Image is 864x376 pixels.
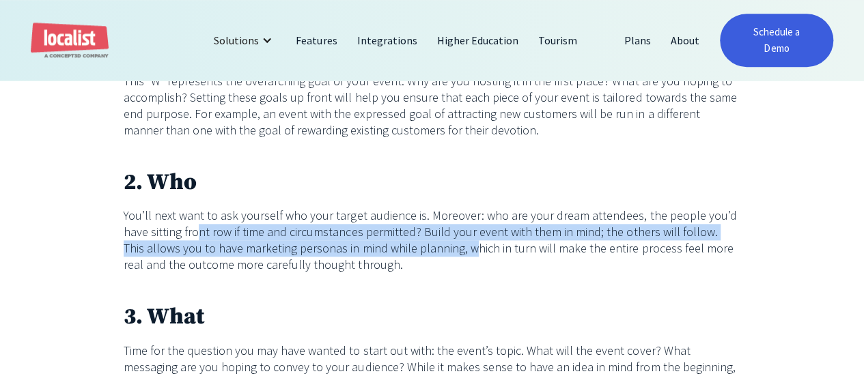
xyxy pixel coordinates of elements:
p: ‍ [124,280,741,296]
a: Features [286,24,347,57]
a: Tourism [529,24,587,57]
div: Solutions [214,32,259,48]
p: This “W” represents the overarching goal of your event. Why are you hosting it in the first place... [124,73,741,139]
a: Integrations [347,24,427,57]
a: home [31,23,109,59]
h2: 2. Who [124,169,741,198]
a: About [661,24,710,57]
p: ‍ [124,145,741,162]
p: You’ll next want to ask yourself who your target audience is. Moreover: who are your dream attend... [124,207,741,273]
a: Schedule a Demo [720,14,833,67]
a: Higher Education [428,24,529,57]
div: Solutions [204,24,286,57]
a: Plans [614,24,660,57]
h2: 3. What [124,303,741,332]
